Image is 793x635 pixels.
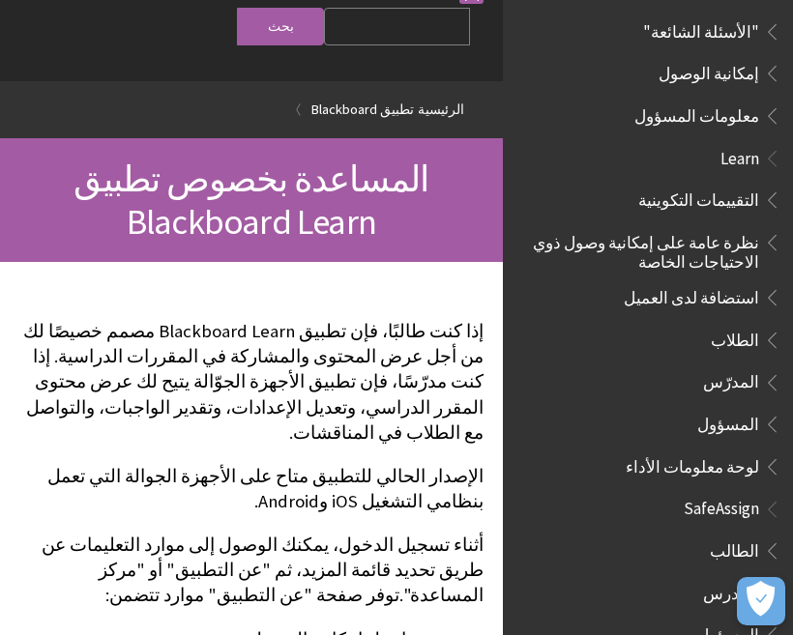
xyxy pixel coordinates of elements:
p: إذا كنت طالبًا، فإن تطبيق Blackboard Learn مصمم خصيصًا لك من أجل عرض المحتوى والمشاركة في المقررا... [19,319,484,446]
span: المساعدة بخصوص تطبيق Blackboard Learn [73,157,428,244]
span: SafeAssign [684,493,759,519]
a: تطبيق Blackboard [311,98,414,122]
span: الطلاب [711,324,759,350]
button: فتح التفضيلات [737,577,785,625]
span: لوحة معلومات الأداء [626,450,759,476]
span: استضافة لدى العميل [624,281,759,307]
span: نظرة عامة على إمكانية وصول ذوي الاحتياجات الخاصة [526,226,759,272]
span: المسؤول [697,408,759,434]
nav: Book outline for Blackboard Learn Help [514,142,781,483]
span: معلومات المسؤول [634,100,759,126]
span: المدرس [703,577,759,603]
p: أثناء تسجيل الدخول، يمكنك الوصول إلى موارد التعليمات عن طريق تحديد قائمة المزيد، ثم "عن التطبيق" ... [19,533,484,609]
span: التقييمات التكوينية [638,184,759,210]
span: "الأسئلة الشائعة" [643,15,759,42]
span: المدرّس [703,366,759,392]
input: بحث [237,8,324,45]
a: الرئيسية [418,98,464,122]
span: إمكانية الوصول [659,57,759,83]
p: الإصدار الحالي للتطبيق متاح على الأجهزة الجوالة التي تعمل بنظامي التشغيل iOS وAndroid. [19,464,484,514]
span: Learn [720,142,759,168]
span: الطالب [710,534,759,561]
